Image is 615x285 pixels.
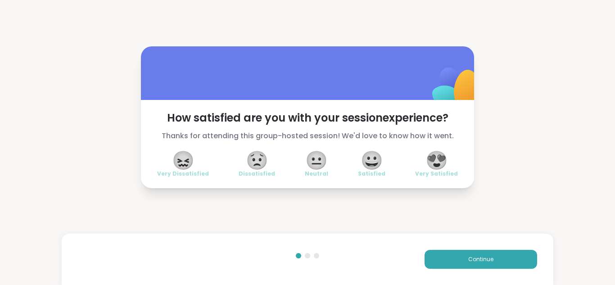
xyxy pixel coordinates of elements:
span: Thanks for attending this group-hosted session! We'd love to know how it went. [157,131,458,141]
span: Dissatisfied [239,170,275,177]
span: Very Dissatisfied [157,170,209,177]
span: 😖 [172,152,194,168]
span: 😟 [246,152,268,168]
span: How satisfied are you with your session experience? [157,111,458,125]
span: 😀 [361,152,383,168]
img: ShareWell Logomark [411,44,501,134]
span: 😐 [305,152,328,168]
span: Very Satisfied [415,170,458,177]
span: Neutral [305,170,328,177]
button: Continue [425,250,537,269]
span: Continue [468,255,493,263]
span: Satisfied [358,170,385,177]
span: 😍 [425,152,448,168]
